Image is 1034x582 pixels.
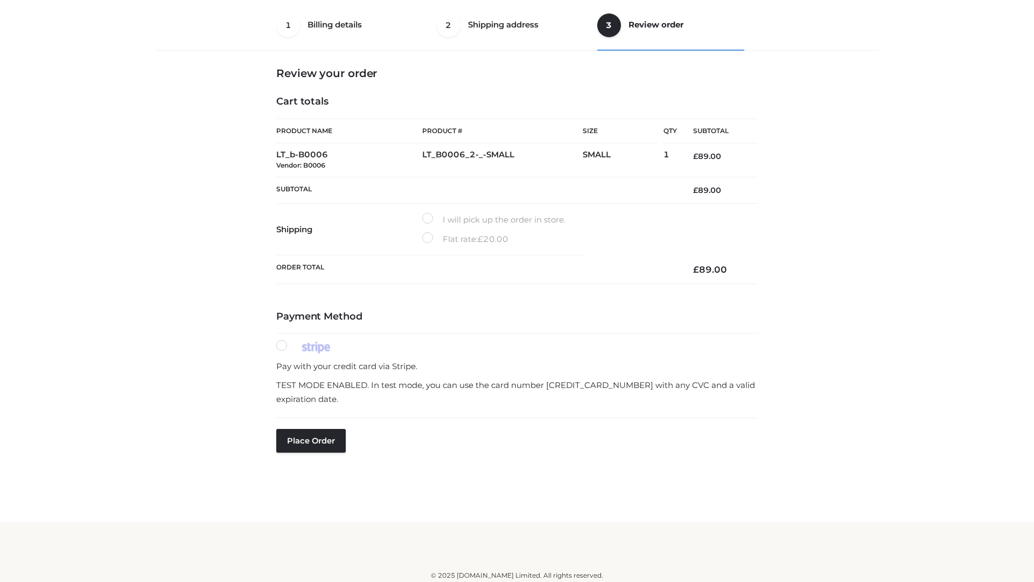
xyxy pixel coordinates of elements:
p: Pay with your credit card via Stripe. [276,359,758,373]
div: © 2025 [DOMAIN_NAME] Limited. All rights reserved. [160,570,874,581]
button: Place order [276,429,346,453]
th: Size [583,119,658,143]
label: I will pick up the order in store. [422,213,565,227]
th: Order Total [276,255,677,284]
bdi: 89.00 [693,264,727,275]
th: Subtotal [276,177,677,203]
th: Product # [422,119,583,143]
span: £ [693,151,698,161]
td: SMALL [583,143,663,177]
th: Subtotal [677,119,758,143]
span: £ [693,264,699,275]
small: Vendor: B0006 [276,161,325,169]
label: Flat rate: [422,232,508,246]
bdi: 89.00 [693,185,721,195]
td: LT_B0006_2-_-SMALL [422,143,583,177]
h3: Review your order [276,67,758,80]
td: 1 [663,143,677,177]
span: £ [693,185,698,195]
th: Shipping [276,204,422,255]
td: LT_b-B0006 [276,143,422,177]
bdi: 89.00 [693,151,721,161]
span: £ [478,234,483,244]
p: TEST MODE ENABLED. In test mode, you can use the card number [CREDIT_CARD_NUMBER] with any CVC an... [276,378,758,406]
h4: Payment Method [276,311,758,323]
th: Qty [663,119,677,143]
h4: Cart totals [276,96,758,108]
th: Product Name [276,119,422,143]
bdi: 20.00 [478,234,508,244]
